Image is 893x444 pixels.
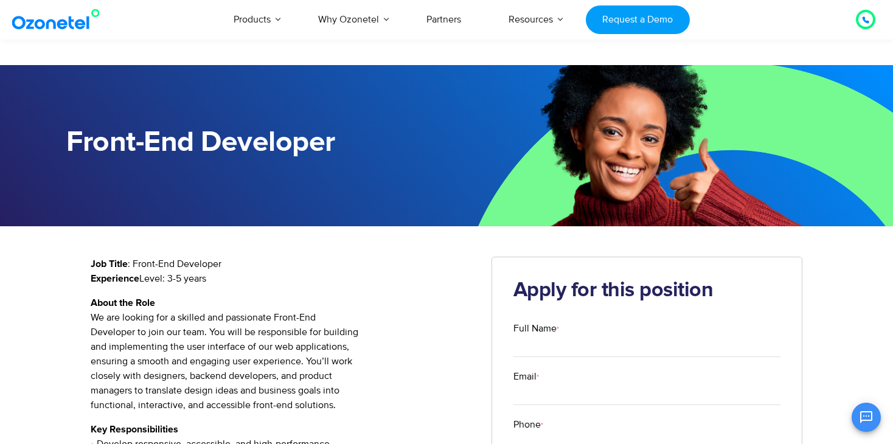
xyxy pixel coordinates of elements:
[66,126,446,159] h1: Front-End Developer
[91,425,178,434] strong: Key Responsibilities
[513,417,781,432] label: Phone
[852,403,881,432] button: Open chat
[513,369,781,384] label: Email
[91,296,473,412] p: We are looking for a skilled and passionate Front-End Developer to join our team. You will be res...
[91,257,473,286] p: : Front-End Developer Level: 3-5 years
[91,274,139,283] strong: Experience
[91,259,128,269] strong: Job Title
[513,279,781,303] h2: Apply for this position
[586,5,690,34] a: Request a Demo
[513,321,781,336] label: Full Name
[91,298,155,308] strong: About the Role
